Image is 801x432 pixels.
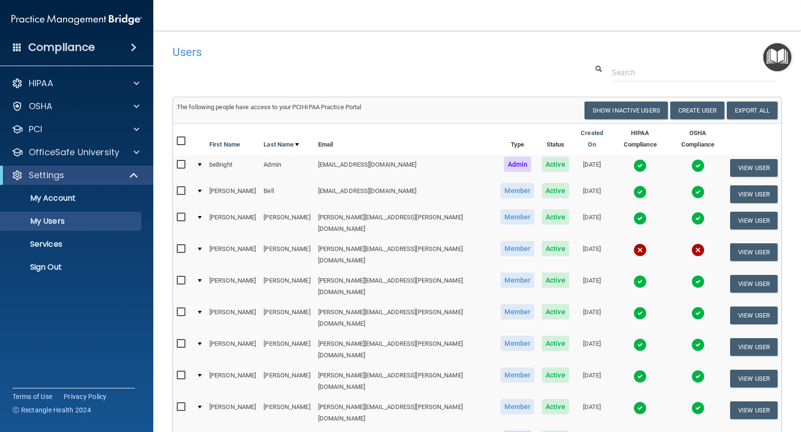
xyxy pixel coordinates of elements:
img: tick.e7d51cea.svg [691,212,705,225]
td: [PERSON_NAME][EMAIL_ADDRESS][PERSON_NAME][DOMAIN_NAME] [314,334,497,365]
a: Created On [577,127,607,150]
p: Settings [29,170,64,181]
td: [EMAIL_ADDRESS][DOMAIN_NAME] [314,155,497,181]
span: Admin [504,157,532,172]
span: Member [501,399,534,414]
img: tick.e7d51cea.svg [691,307,705,320]
a: HIPAA [11,78,139,89]
img: tick.e7d51cea.svg [633,307,647,320]
a: Terms of Use [12,392,52,401]
td: [DATE] [573,239,611,271]
td: Admin [260,155,314,181]
p: Services [6,239,137,249]
span: Active [542,336,569,351]
td: [DATE] [573,271,611,302]
td: [PERSON_NAME] [260,239,314,271]
td: [PERSON_NAME] [260,271,314,302]
a: OSHA [11,101,139,112]
td: [PERSON_NAME] [206,207,260,239]
span: Member [501,367,534,383]
p: OSHA [29,101,53,112]
a: Settings [11,170,139,181]
span: The following people have access to your PCIHIPAA Practice Portal [177,103,362,111]
span: Ⓒ Rectangle Health 2024 [12,405,91,415]
td: [DATE] [573,334,611,365]
td: [PERSON_NAME] [260,334,314,365]
td: [DATE] [573,155,611,181]
td: [PERSON_NAME][EMAIL_ADDRESS][PERSON_NAME][DOMAIN_NAME] [314,365,497,397]
td: [PERSON_NAME] [260,207,314,239]
button: View User [730,401,778,419]
td: [PERSON_NAME] [206,181,260,207]
span: Active [542,157,569,172]
td: [PERSON_NAME] [206,302,260,334]
td: beBright [206,155,260,181]
td: [PERSON_NAME] [206,334,260,365]
span: Active [542,367,569,383]
p: Sign Out [6,262,137,272]
th: Email [314,124,497,155]
img: tick.e7d51cea.svg [691,159,705,172]
button: Create User [670,102,724,119]
td: [DATE] [573,302,611,334]
img: tick.e7d51cea.svg [633,338,647,352]
img: tick.e7d51cea.svg [691,401,705,415]
td: [PERSON_NAME] [260,365,314,397]
img: cross.ca9f0e7f.svg [633,243,647,257]
a: PCI [11,124,139,135]
th: OSHA Compliance [669,124,726,155]
img: cross.ca9f0e7f.svg [691,243,705,257]
span: Member [501,209,534,225]
span: Active [542,241,569,256]
p: HIPAA [29,78,53,89]
td: [DATE] [573,207,611,239]
a: Last Name [263,139,299,150]
img: tick.e7d51cea.svg [633,370,647,383]
img: tick.e7d51cea.svg [691,338,705,352]
a: Export All [727,102,778,119]
th: Status [538,124,573,155]
img: tick.e7d51cea.svg [691,370,705,383]
td: [PERSON_NAME][EMAIL_ADDRESS][PERSON_NAME][DOMAIN_NAME] [314,271,497,302]
button: Open Resource Center [763,43,791,71]
td: [PERSON_NAME] [206,271,260,302]
td: [PERSON_NAME] [206,239,260,271]
td: [PERSON_NAME] [260,302,314,334]
button: View User [730,185,778,203]
img: PMB logo [11,10,142,29]
td: [PERSON_NAME][EMAIL_ADDRESS][PERSON_NAME][DOMAIN_NAME] [314,239,497,271]
button: View User [730,243,778,261]
td: [DATE] [573,365,611,397]
td: [EMAIL_ADDRESS][DOMAIN_NAME] [314,181,497,207]
button: View User [730,275,778,293]
a: OfficeSafe University [11,147,139,158]
span: Active [542,399,569,414]
td: [PERSON_NAME] [206,397,260,429]
span: Member [501,241,534,256]
td: [DATE] [573,397,611,429]
a: Privacy Policy [64,392,107,401]
img: tick.e7d51cea.svg [633,185,647,199]
button: Show Inactive Users [584,102,668,119]
td: [PERSON_NAME] [206,365,260,397]
p: PCI [29,124,42,135]
span: Active [542,273,569,288]
button: View User [730,159,778,177]
img: tick.e7d51cea.svg [633,212,647,225]
h4: Users [172,46,522,58]
img: tick.e7d51cea.svg [691,185,705,199]
span: Active [542,183,569,198]
input: Search [612,64,775,81]
td: [DATE] [573,181,611,207]
td: Bell [260,181,314,207]
p: My Users [6,216,137,226]
span: Member [501,273,534,288]
p: OfficeSafe University [29,147,119,158]
td: [PERSON_NAME][EMAIL_ADDRESS][PERSON_NAME][DOMAIN_NAME] [314,397,497,429]
img: tick.e7d51cea.svg [691,275,705,288]
span: Member [501,183,534,198]
img: tick.e7d51cea.svg [633,159,647,172]
span: Member [501,304,534,319]
span: Member [501,336,534,351]
button: View User [730,370,778,387]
